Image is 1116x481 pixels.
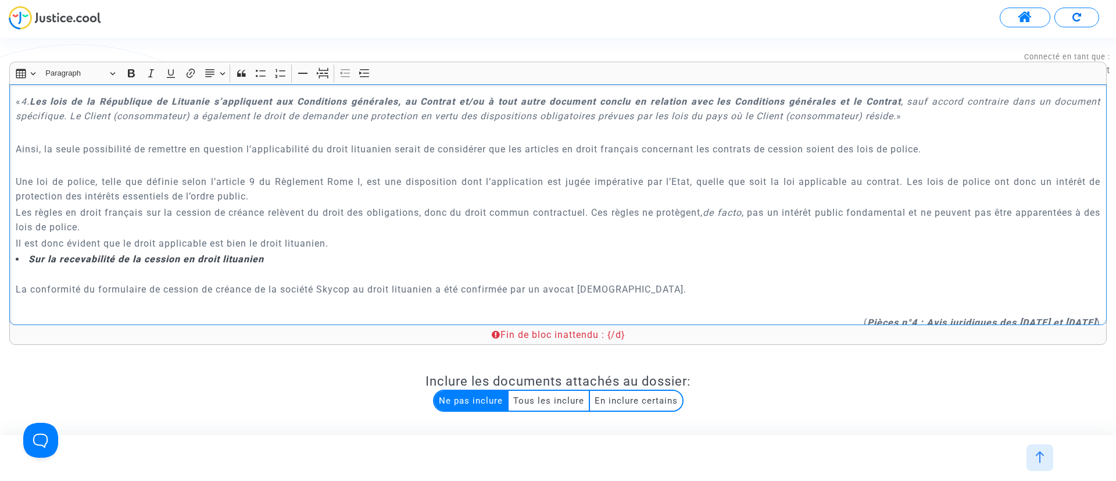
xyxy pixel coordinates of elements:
div: Rich Text Editor, main [9,84,1107,325]
img: jc-logo.svg [9,6,101,30]
img: Recommencer le formulaire [1072,13,1081,22]
span: Paragraph [45,66,106,80]
button: Accéder à mon espace utilisateur [1000,8,1050,27]
div: Editor toolbar [9,62,1107,84]
p: « » [16,94,1101,123]
button: Paragraph [40,65,120,83]
iframe: Help Scout Beacon - Open [23,423,58,458]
